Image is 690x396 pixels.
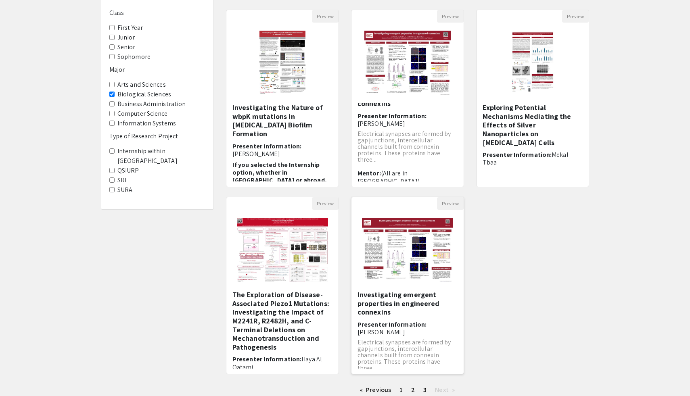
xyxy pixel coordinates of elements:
[229,210,337,290] img: <p>The Exploration of Disease-Associated Piezo1 Mutations: Investigating the Impact of M2241R, R2...
[232,142,332,158] h6: Presenter Information:
[435,386,448,394] span: Next
[312,197,339,210] button: Preview
[117,80,166,90] label: Arts and Sciences
[358,82,458,108] h5: Investigating emergent properties in engineered connexins
[483,103,583,147] h5: Exploring Potential Mechanisms Mediating the Effects of Silver Nanoparticles on [MEDICAL_DATA] Cells
[232,355,322,371] span: Haya Al Qatami
[117,109,168,119] label: Computer Science
[117,90,171,99] label: Biological Sciences
[232,150,280,158] span: [PERSON_NAME]
[312,10,339,23] button: Preview
[109,66,205,73] h6: Major
[356,23,458,103] img: <p>Investigating emergent properties in engineered connexins</p>
[437,197,464,210] button: Preview
[226,10,339,187] div: Open Presentation <p>Investigating the Nature of wbpK mutations in Pseudomonas aeruginosa Biofilm...
[109,132,205,140] h6: Type of Research Project
[411,386,415,394] span: 2
[476,10,589,187] div: Open Presentation <p>Exploring Potential Mechanisms Mediating the Effects of Silver Nanoparticles...
[117,119,176,128] label: Information Systems
[358,339,458,371] p: Electrical synapses are formed by gap junctions, intercellular channels built from connexin prote...
[358,119,405,128] span: [PERSON_NAME]
[232,355,332,371] h6: Presenter Information:
[358,131,458,163] p: Electrical synapses are formed by gap junctions, intercellular channels built from connexin prote...
[358,169,381,177] span: Mentor:
[358,112,458,127] h6: Presenter Information:
[232,103,332,138] h5: Investigating the Nature of wbpK mutations in [MEDICAL_DATA] Biofilm Formation​
[232,160,327,208] span: If you selected the Internship option, whether in [GEOGRAPHIC_DATA] or abroad, please specify the...
[117,166,139,175] label: QSIURP
[6,360,34,390] iframe: Chat
[351,10,464,187] div: Open Presentation <p>Investigating emergent properties in engineered connexins</p>
[483,150,569,167] span: Mekal Tbaa
[356,384,395,396] a: Previous page
[351,197,464,374] div: Open Presentation <p>&nbsp;Investigating emergent properties in engineered connexins</p>
[117,146,205,166] label: Internship within [GEOGRAPHIC_DATA]
[358,328,405,336] span: [PERSON_NAME]
[117,175,126,185] label: SRI
[358,321,458,336] h6: Presenter Information:
[358,290,458,317] h5: Investigating emergent properties in engineered connexins
[354,210,461,290] img: <p>&nbsp;Investigating emergent properties in engineered connexins</p>
[117,52,151,62] label: Sophomore
[502,23,563,103] img: <p>Exploring Potential Mechanisms Mediating the Effects of Silver Nanoparticles on Cancer Cells</p>
[232,290,332,351] h5: The Exploration of Disease-Associated Piezo1 Mutations: Investigating the Impact of M2241R, R2482...
[117,23,143,33] label: First Year
[423,386,427,394] span: 3
[226,197,339,374] div: Open Presentation <p>The Exploration of Disease-Associated Piezo1 Mutations: Investigating the Im...
[117,42,136,52] label: Senior
[437,10,464,23] button: Preview
[251,23,313,103] img: <p>Investigating the Nature of wbpK mutations in Pseudomonas aeruginosa Biofilm Formation​</p>
[117,99,186,109] label: Business Administration
[399,386,403,394] span: 1
[562,10,589,23] button: Preview
[483,151,583,166] h6: Presenter Information:
[109,9,205,17] h6: Class
[117,185,132,195] label: SURA
[117,33,135,42] label: Junior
